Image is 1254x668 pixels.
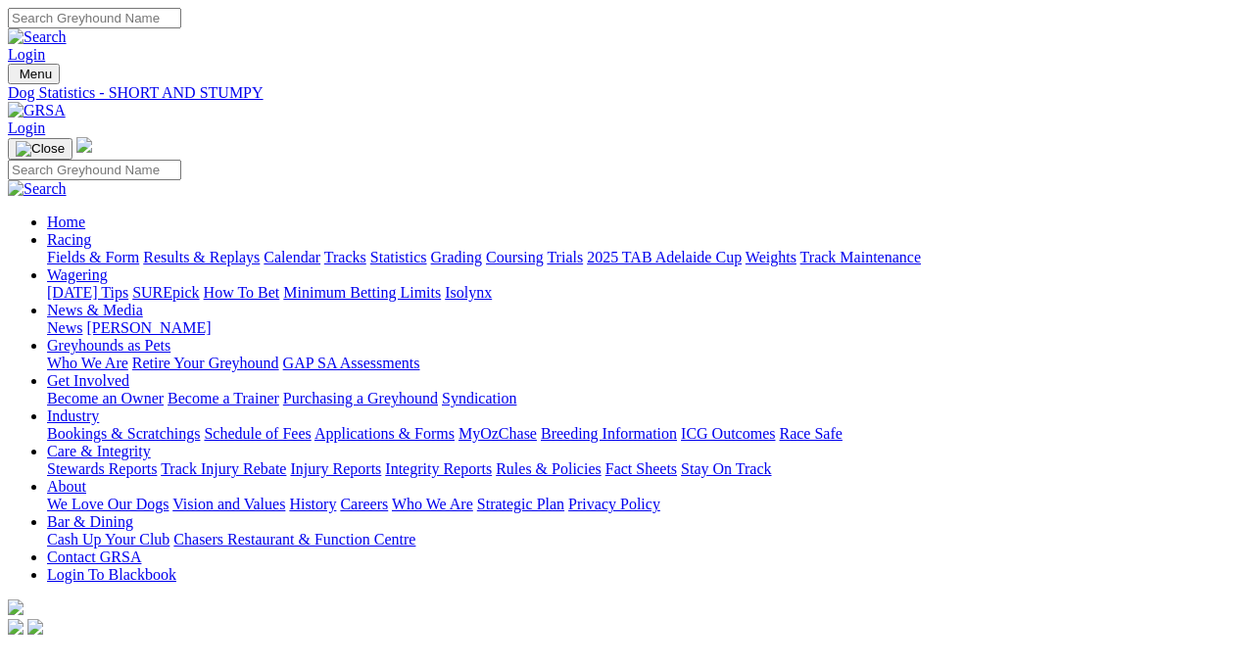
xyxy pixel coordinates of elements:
div: Get Involved [47,390,1246,407]
span: Menu [20,67,52,81]
a: Login To Blackbook [47,566,176,583]
div: News & Media [47,319,1246,337]
a: Statistics [370,249,427,265]
a: [PERSON_NAME] [86,319,211,336]
img: GRSA [8,102,66,119]
a: Become an Owner [47,390,164,406]
div: Industry [47,425,1246,443]
img: facebook.svg [8,619,24,635]
a: Purchasing a Greyhound [283,390,438,406]
a: Strategic Plan [477,496,564,512]
div: Bar & Dining [47,531,1246,549]
div: Wagering [47,284,1246,302]
a: Minimum Betting Limits [283,284,441,301]
a: Trials [547,249,583,265]
a: [DATE] Tips [47,284,128,301]
a: Retire Your Greyhound [132,355,279,371]
a: Syndication [442,390,516,406]
a: Industry [47,407,99,424]
img: logo-grsa-white.png [76,137,92,153]
a: Bar & Dining [47,513,133,530]
a: Home [47,214,85,230]
a: MyOzChase [458,425,537,442]
a: Get Involved [47,372,129,389]
a: Calendar [264,249,320,265]
a: Stewards Reports [47,460,157,477]
a: Dog Statistics - SHORT AND STUMPY [8,84,1246,102]
a: Fields & Form [47,249,139,265]
input: Search [8,160,181,180]
a: Grading [431,249,482,265]
a: Login [8,46,45,63]
a: Results & Replays [143,249,260,265]
a: Injury Reports [290,460,381,477]
a: How To Bet [204,284,280,301]
a: Racing [47,231,91,248]
div: Care & Integrity [47,460,1246,478]
a: Applications & Forms [314,425,455,442]
a: We Love Our Dogs [47,496,169,512]
a: Chasers Restaurant & Function Centre [173,531,415,548]
a: News [47,319,82,336]
a: Privacy Policy [568,496,660,512]
a: 2025 TAB Adelaide Cup [587,249,742,265]
a: ICG Outcomes [681,425,775,442]
a: Race Safe [779,425,842,442]
input: Search [8,8,181,28]
a: Track Maintenance [800,249,921,265]
div: Greyhounds as Pets [47,355,1246,372]
div: Racing [47,249,1246,266]
a: Rules & Policies [496,460,602,477]
a: Cash Up Your Club [47,531,169,548]
a: Integrity Reports [385,460,492,477]
a: Tracks [324,249,366,265]
a: Fact Sheets [605,460,677,477]
img: Search [8,28,67,46]
a: History [289,496,336,512]
a: About [47,478,86,495]
img: Search [8,180,67,198]
a: Isolynx [445,284,492,301]
button: Toggle navigation [8,138,72,160]
a: Become a Trainer [168,390,279,406]
div: About [47,496,1246,513]
a: Contact GRSA [47,549,141,565]
img: twitter.svg [27,619,43,635]
a: Wagering [47,266,108,283]
a: News & Media [47,302,143,318]
a: Greyhounds as Pets [47,337,170,354]
a: Who We Are [392,496,473,512]
a: Login [8,119,45,136]
img: logo-grsa-white.png [8,599,24,615]
a: Care & Integrity [47,443,151,459]
a: Weights [746,249,796,265]
a: Who We Are [47,355,128,371]
a: SUREpick [132,284,199,301]
a: Coursing [486,249,544,265]
a: Bookings & Scratchings [47,425,200,442]
a: Breeding Information [541,425,677,442]
a: GAP SA Assessments [283,355,420,371]
a: Track Injury Rebate [161,460,286,477]
a: Schedule of Fees [204,425,311,442]
a: Careers [340,496,388,512]
img: Close [16,141,65,157]
button: Toggle navigation [8,64,60,84]
a: Vision and Values [172,496,285,512]
a: Stay On Track [681,460,771,477]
